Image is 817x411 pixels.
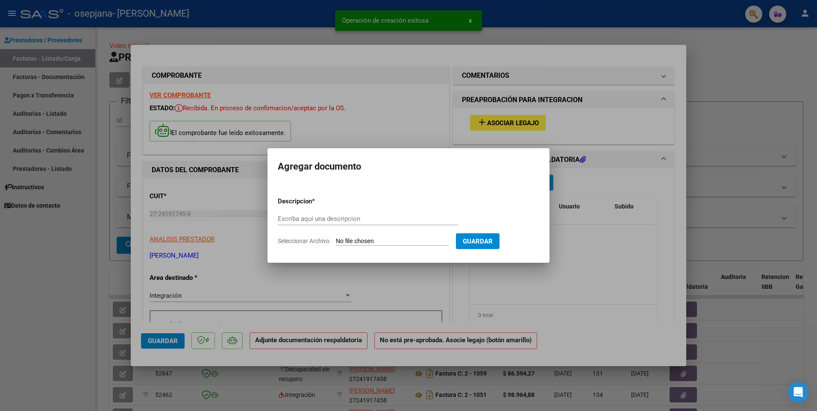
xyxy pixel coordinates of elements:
h2: Agregar documento [278,159,539,175]
span: Seleccionar Archivo [278,238,329,244]
button: Guardar [456,233,500,249]
p: Descripcion [278,197,356,206]
div: Open Intercom Messenger [788,382,808,402]
span: Guardar [463,238,493,245]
